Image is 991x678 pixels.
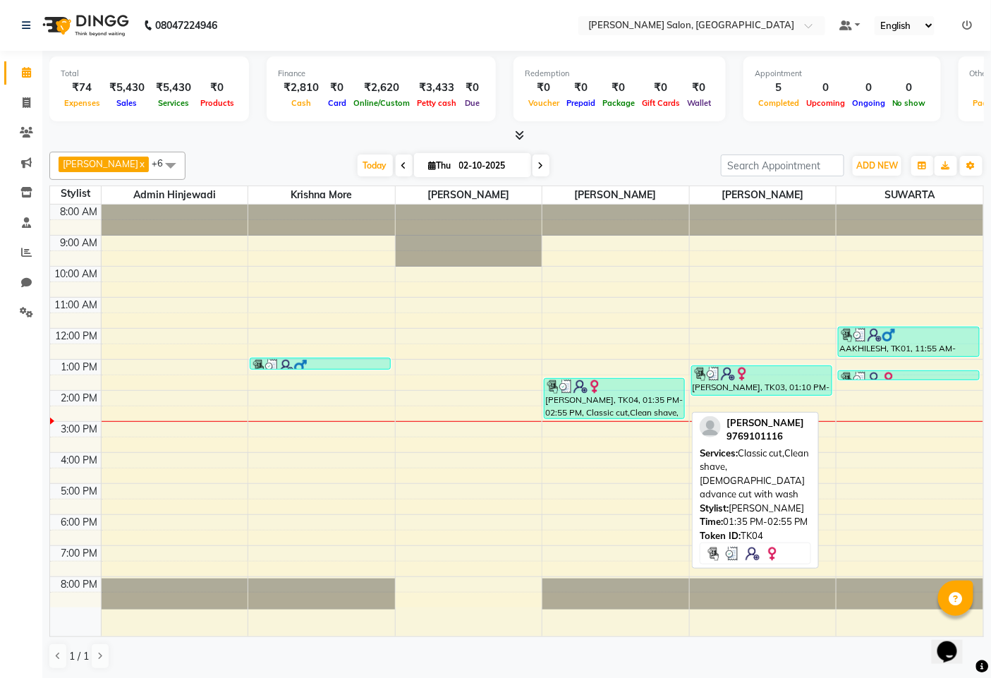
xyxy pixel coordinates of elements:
div: 3:00 PM [59,422,101,437]
span: [PERSON_NAME] [542,186,689,204]
div: 9769101116 [726,430,804,444]
span: Package [599,98,638,108]
span: Sales [114,98,141,108]
span: [PERSON_NAME] [726,417,804,428]
div: [PERSON_NAME] [700,502,811,516]
b: 08047224946 [155,6,217,45]
span: Classic cut,Clean shave,[DEMOGRAPHIC_DATA] advance cut with wash [700,447,809,500]
span: No show [889,98,930,108]
div: ₹0 [683,80,715,96]
div: 4:00 PM [59,453,101,468]
div: ₹2,620 [350,80,413,96]
span: Prepaid [563,98,599,108]
span: admin hinjewadi [102,186,248,204]
span: Stylist: [700,502,729,514]
div: [PERSON_NAME], TK04, 01:35 PM-02:55 PM, Classic cut,Clean shave,[DEMOGRAPHIC_DATA] advance cut wi... [545,379,684,418]
div: ₹0 [599,80,638,96]
div: Stylist [50,186,101,201]
div: ₹0 [638,80,683,96]
div: AAKHILESH, TK01, 12:55 PM-01:20 PM, Tattoo Fade cut [250,358,390,369]
span: Token ID: [700,530,741,541]
span: Expenses [61,98,104,108]
span: Upcoming [803,98,849,108]
div: 0 [889,80,930,96]
button: ADD NEW [853,156,901,176]
div: ₹0 [563,80,599,96]
div: 0 [849,80,889,96]
span: [PERSON_NAME] [690,186,837,204]
span: [PERSON_NAME] [396,186,542,204]
div: 01:35 PM-02:55 PM [700,515,811,529]
div: [PERSON_NAME], TK03, 01:10 PM-02:10 PM, Full hand rica wax,Under arms streepless,Eyerows,Upper li... [692,366,832,395]
div: 2:00 PM [59,391,101,406]
span: Products [197,98,238,108]
div: ₹0 [525,80,563,96]
img: logo [36,6,133,45]
span: Thu [425,160,455,171]
span: Petty cash [413,98,460,108]
div: TK04 [700,529,811,543]
div: Finance [278,68,485,80]
span: Due [461,98,483,108]
span: Services [154,98,193,108]
span: Services: [700,447,738,459]
div: ₹74 [61,80,104,96]
span: Voucher [525,98,563,108]
span: Online/Custom [350,98,413,108]
div: Redemption [525,68,715,80]
input: Search Appointment [721,155,844,176]
div: 8:00 PM [59,577,101,592]
span: ADD NEW [856,160,898,171]
div: ₹3,433 [413,80,460,96]
div: Total [61,68,238,80]
div: 12:00 PM [53,329,101,344]
span: Completed [755,98,803,108]
div: 1:00 PM [59,360,101,375]
img: profile [700,416,721,437]
div: ₹0 [460,80,485,96]
div: 10:00 AM [52,267,101,282]
span: Today [358,155,393,176]
div: ₹0 [197,80,238,96]
div: 8:00 AM [58,205,101,219]
span: Time: [700,516,723,527]
div: 11:00 AM [52,298,101,313]
span: Gift Cards [638,98,683,108]
span: Card [324,98,350,108]
div: 7:00 PM [59,546,101,561]
div: [PERSON_NAME], TK02, 01:20 PM-01:35 PM, Eyerows [839,371,979,380]
span: Wallet [683,98,715,108]
a: x [138,158,145,169]
iframe: chat widget [932,622,977,664]
span: Cash [288,98,315,108]
span: [PERSON_NAME] [63,158,138,169]
div: ₹0 [324,80,350,96]
span: +6 [152,157,174,169]
div: Appointment [755,68,930,80]
span: SUWARTA [837,186,983,204]
span: Ongoing [849,98,889,108]
div: ₹5,430 [150,80,197,96]
div: 5 [755,80,803,96]
span: 1 / 1 [69,649,89,664]
input: 2025-10-02 [455,155,525,176]
div: 0 [803,80,849,96]
div: 5:00 PM [59,484,101,499]
div: 9:00 AM [58,236,101,250]
div: AAKHILESH, TK01, 11:55 AM-12:55 PM, BEARBERY FACIAL [839,327,979,356]
div: ₹5,430 [104,80,150,96]
span: krishna more [248,186,395,204]
div: 6:00 PM [59,515,101,530]
div: ₹2,810 [278,80,324,96]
